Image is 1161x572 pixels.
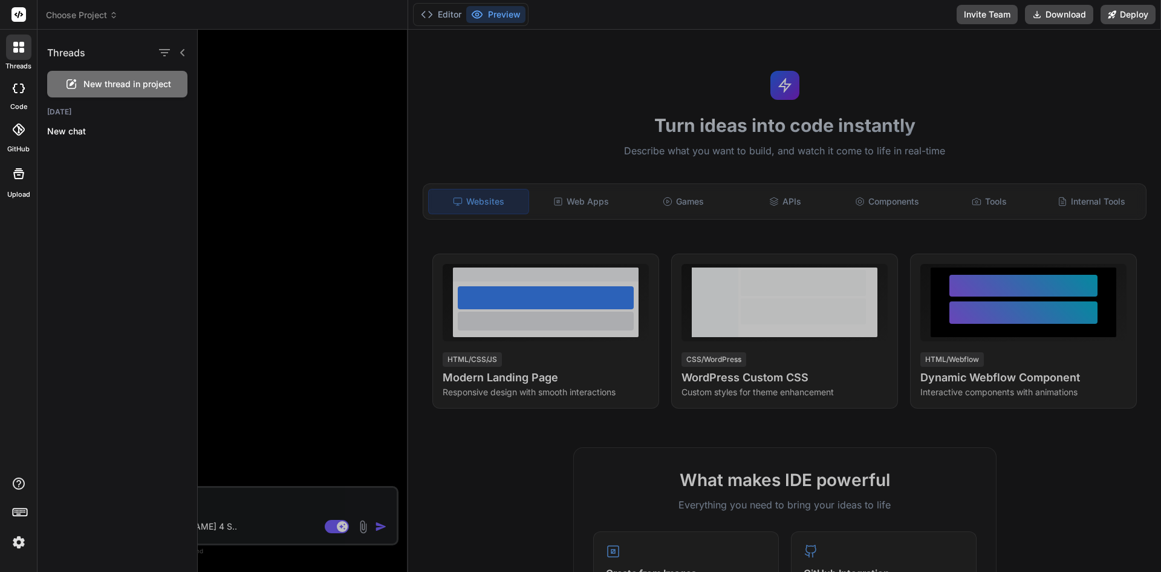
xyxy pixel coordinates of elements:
[10,102,27,112] label: code
[5,61,31,71] label: threads
[416,6,466,23] button: Editor
[47,45,85,60] h1: Threads
[466,6,525,23] button: Preview
[7,144,30,154] label: GitHub
[46,9,118,21] span: Choose Project
[957,5,1018,24] button: Invite Team
[8,532,29,553] img: settings
[7,189,30,200] label: Upload
[47,125,197,137] p: New chat
[1101,5,1156,24] button: Deploy
[1025,5,1093,24] button: Download
[37,107,197,117] h2: [DATE]
[83,78,171,90] span: New thread in project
